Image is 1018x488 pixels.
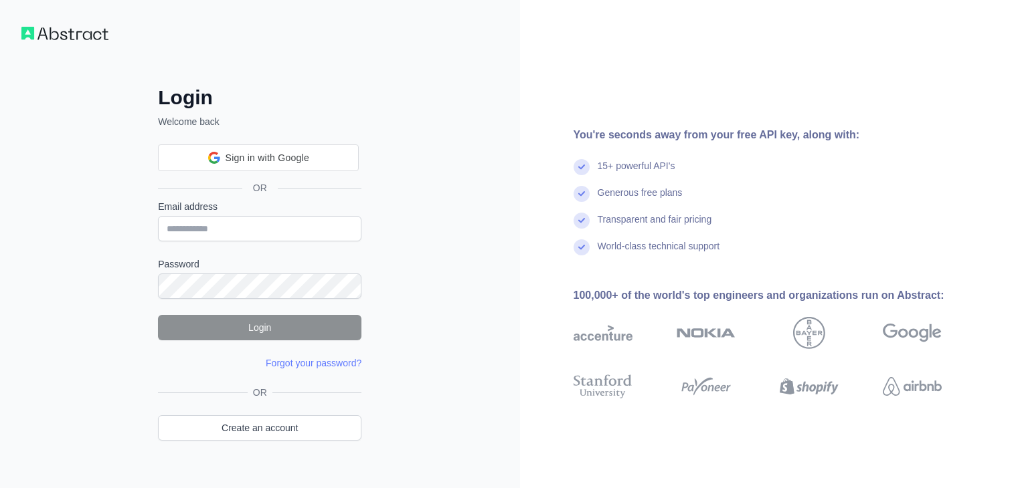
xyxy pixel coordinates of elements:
[158,115,361,128] p: Welcome back
[574,317,632,349] img: accenture
[780,372,839,401] img: shopify
[574,213,590,229] img: check mark
[158,315,361,340] button: Login
[266,358,361,368] a: Forgot your password?
[574,372,632,401] img: stanford university
[248,386,272,399] span: OR
[598,213,712,239] div: Transparent and fair pricing
[574,287,985,303] div: 100,000+ of the world's top engineers and organizations run on Abstract:
[598,239,720,266] div: World-class technical support
[158,415,361,441] a: Create an account
[883,372,942,401] img: airbnb
[242,181,278,195] span: OR
[574,239,590,255] img: check mark
[677,372,736,401] img: payoneer
[677,317,736,349] img: nokia
[598,186,683,213] div: Generous free plans
[574,127,985,143] div: You're seconds away from your free API key, along with:
[158,257,361,271] label: Password
[158,200,361,213] label: Email address
[21,27,108,40] img: Workflow
[883,317,942,349] img: google
[574,186,590,202] img: check mark
[598,159,675,186] div: 15+ powerful API's
[158,144,359,171] div: Sign in with Google
[793,317,825,349] img: bayer
[574,159,590,175] img: check mark
[158,86,361,110] h2: Login
[226,151,309,165] span: Sign in with Google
